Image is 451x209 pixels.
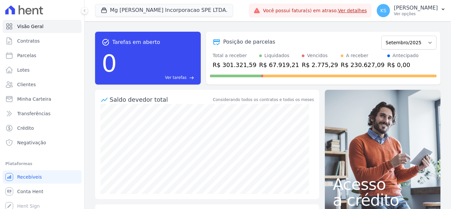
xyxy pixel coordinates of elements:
div: R$ 2.775,29 [302,60,338,69]
a: Minha Carteira [3,92,82,106]
span: Recebíveis [17,174,42,180]
p: [PERSON_NAME] [394,5,438,11]
a: Clientes [3,78,82,91]
span: Lotes [17,67,30,73]
button: Mg [PERSON_NAME] Incorporacao SPE LTDA. [95,4,233,17]
a: Ver detalhes [338,8,367,13]
a: Lotes [3,63,82,77]
span: Parcelas [17,52,36,59]
div: R$ 67.919,21 [259,60,299,69]
span: Transferências [17,110,51,117]
a: Ver tarefas east [120,75,194,81]
span: Visão Geral [17,23,44,30]
a: Contratos [3,34,82,48]
span: task_alt [102,38,110,46]
span: Acesso [333,176,433,192]
span: KS [380,8,386,13]
div: Posição de parcelas [223,38,275,46]
div: R$ 230.627,09 [341,60,385,69]
span: Clientes [17,81,36,88]
span: Negativação [17,139,46,146]
div: A receber [346,52,368,59]
button: KS [PERSON_NAME] Ver opções [371,1,451,20]
div: Liquidados [264,52,290,59]
div: Antecipado [393,52,419,59]
span: Tarefas em aberto [112,38,160,46]
div: Saldo devedor total [110,95,212,104]
span: east [189,75,194,80]
span: Contratos [17,38,40,44]
div: 0 [102,46,117,81]
span: a crédito [333,192,433,208]
span: Você possui fatura(s) em atraso. [263,7,367,14]
a: Conta Hent [3,185,82,198]
a: Crédito [3,122,82,135]
p: Ver opções [394,11,438,17]
span: Crédito [17,125,34,131]
a: Parcelas [3,49,82,62]
div: Considerando todos os contratos e todos os meses [213,97,314,103]
a: Recebíveis [3,170,82,184]
div: Vencidos [307,52,328,59]
div: R$ 0,00 [387,60,419,69]
span: Conta Hent [17,188,43,195]
span: Ver tarefas [165,75,187,81]
div: Total a receber [213,52,257,59]
div: Plataformas [5,160,79,168]
span: Minha Carteira [17,96,51,102]
a: Transferências [3,107,82,120]
div: R$ 301.321,59 [213,60,257,69]
a: Visão Geral [3,20,82,33]
a: Negativação [3,136,82,149]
